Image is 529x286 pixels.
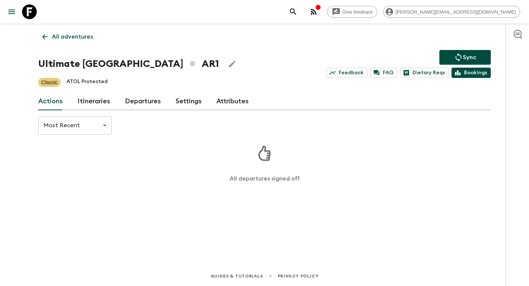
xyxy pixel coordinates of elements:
a: Feedback [326,68,367,78]
a: Departures [125,93,161,110]
div: [PERSON_NAME][EMAIL_ADDRESS][DOMAIN_NAME] [383,6,520,18]
a: Guides & Tutorials [210,272,263,280]
a: Attributes [216,93,249,110]
p: All adventures [52,32,93,41]
button: Edit Adventure Title [225,57,240,71]
span: Give feedback [338,9,377,15]
a: FAQ [370,68,397,78]
a: Privacy Policy [278,272,319,280]
a: All adventures [38,29,97,44]
button: menu [4,4,19,19]
button: Sync adventure departures to the booking engine [439,50,491,65]
button: search adventures [286,4,301,19]
a: Give feedback [327,6,377,18]
a: Settings [176,93,202,110]
a: Itineraries [78,93,110,110]
a: Dietary Reqs [400,68,449,78]
a: Bookings [451,68,491,78]
span: [PERSON_NAME][EMAIL_ADDRESS][DOMAIN_NAME] [392,9,520,15]
p: Classic [41,79,58,86]
a: Actions [38,93,63,110]
p: Sync [463,53,476,62]
p: All departures signed off [230,175,300,182]
h1: Ultimate [GEOGRAPHIC_DATA] AR1 [38,57,219,71]
p: ATOL Protected [66,78,108,87]
div: Most Recent [38,115,112,136]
